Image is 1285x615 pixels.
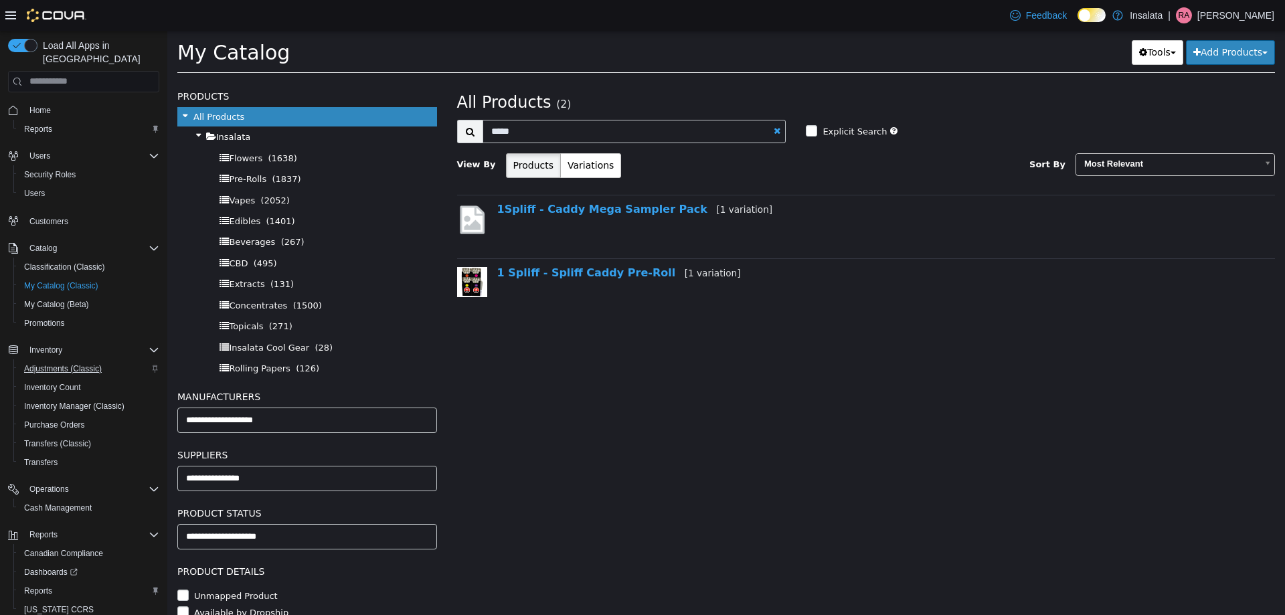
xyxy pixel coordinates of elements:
[19,167,159,183] span: Security Roles
[29,151,50,161] span: Users
[23,559,110,572] label: Unmapped Product
[1168,7,1171,23] p: |
[290,236,320,266] img: 150
[86,228,110,238] span: (495)
[339,122,394,147] button: Products
[19,583,159,599] span: Reports
[114,206,137,216] span: (267)
[19,436,159,452] span: Transfers (Classic)
[19,545,159,561] span: Canadian Compliance
[1197,7,1274,23] p: [PERSON_NAME]
[24,382,81,393] span: Inventory Count
[101,122,130,133] span: (1638)
[19,379,159,396] span: Inventory Count
[62,312,142,322] span: Insalata Cool Gear
[13,563,165,582] a: Dashboards
[62,143,99,153] span: Pre-Rolls
[19,398,130,414] a: Inventory Manager (Classic)
[19,121,58,137] a: Reports
[3,239,165,258] button: Catalog
[19,296,159,313] span: My Catalog (Beta)
[19,454,63,470] a: Transfers
[13,434,165,453] button: Transfers (Classic)
[3,341,165,359] button: Inventory
[10,10,122,33] span: My Catalog
[29,216,68,227] span: Customers
[19,500,97,516] a: Cash Management
[24,213,74,230] a: Customers
[19,278,159,294] span: My Catalog (Classic)
[24,457,58,468] span: Transfers
[19,121,159,137] span: Reports
[62,290,96,300] span: Topicals
[24,148,159,164] span: Users
[964,9,1016,34] button: Tools
[652,94,719,108] label: Explicit Search
[24,481,159,497] span: Operations
[24,318,65,329] span: Promotions
[1179,7,1190,23] span: RA
[104,143,133,153] span: (1837)
[24,240,62,256] button: Catalog
[27,9,86,22] img: Cova
[19,185,159,201] span: Users
[3,480,165,499] button: Operations
[19,361,159,377] span: Adjustments (Classic)
[330,172,606,185] a: 1Spliff - Caddy Mega Sampler Pack[1 variation]
[24,548,103,559] span: Canadian Compliance
[1130,7,1163,23] p: Insalata
[24,342,159,358] span: Inventory
[19,417,159,433] span: Purchase Orders
[62,270,120,280] span: Concentrates
[29,243,57,254] span: Catalog
[94,165,122,175] span: (2052)
[13,416,165,434] button: Purchase Orders
[29,345,62,355] span: Inventory
[103,248,126,258] span: (131)
[24,567,78,578] span: Dashboards
[62,248,97,258] span: Extracts
[13,165,165,184] button: Security Roles
[24,438,91,449] span: Transfers (Classic)
[98,185,127,195] span: (1401)
[13,120,165,139] button: Reports
[1078,8,1106,22] input: Dark Mode
[24,169,76,180] span: Security Roles
[13,397,165,416] button: Inventory Manager (Classic)
[19,564,83,580] a: Dashboards
[19,398,159,414] span: Inventory Manager (Classic)
[1176,7,1192,23] div: Ryan Anthony
[24,527,159,543] span: Reports
[24,188,45,199] span: Users
[13,276,165,295] button: My Catalog (Classic)
[24,586,52,596] span: Reports
[19,500,159,516] span: Cash Management
[10,416,270,432] h5: Suppliers
[13,453,165,472] button: Transfers
[290,62,384,81] span: All Products
[19,185,50,201] a: Users
[62,228,80,238] span: CBD
[393,122,454,147] button: Variations
[19,315,70,331] a: Promotions
[3,525,165,544] button: Reports
[3,100,165,120] button: Home
[24,604,94,615] span: [US_STATE] CCRS
[19,417,90,433] a: Purchase Orders
[24,503,92,513] span: Cash Management
[24,212,159,229] span: Customers
[19,436,96,452] a: Transfers (Classic)
[10,533,270,549] h5: Product Details
[126,270,155,280] span: (1500)
[24,527,63,543] button: Reports
[24,240,159,256] span: Catalog
[147,312,165,322] span: (28)
[549,173,605,184] small: [1 variation]
[23,576,121,589] label: Available by Dropship
[19,379,86,396] a: Inventory Count
[62,165,88,175] span: Vapes
[19,259,110,275] a: Classification (Classic)
[128,333,152,343] span: (126)
[29,529,58,540] span: Reports
[62,206,108,216] span: Beverages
